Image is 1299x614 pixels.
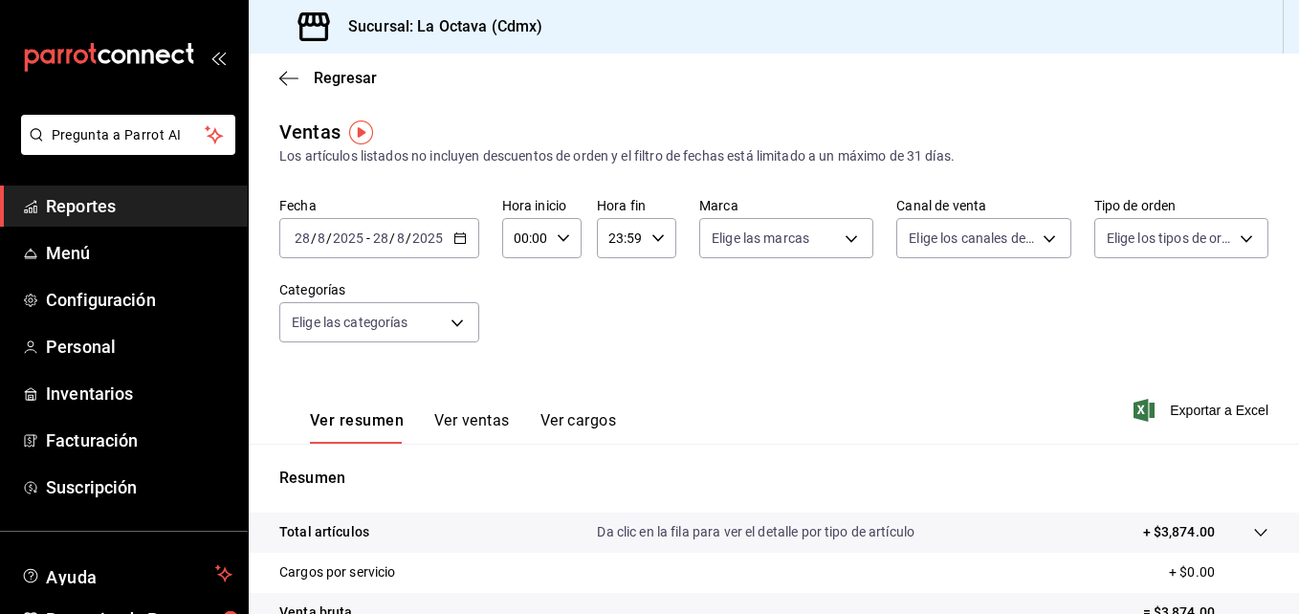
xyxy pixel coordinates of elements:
[411,230,444,246] input: ----
[909,229,1035,248] span: Elige los canales de venta
[52,125,206,145] span: Pregunta a Parrot AI
[1169,562,1268,582] p: + $0.00
[294,230,311,246] input: --
[279,199,479,212] label: Fecha
[21,115,235,155] button: Pregunta a Parrot AI
[1094,199,1268,212] label: Tipo de orden
[46,240,232,266] span: Menú
[13,139,235,159] a: Pregunta a Parrot AI
[46,287,232,313] span: Configuración
[46,428,232,453] span: Facturación
[46,562,208,585] span: Ayuda
[279,283,479,296] label: Categorías
[597,199,676,212] label: Hora fin
[279,562,396,582] p: Cargos por servicio
[1137,399,1268,422] button: Exportar a Excel
[434,411,510,444] button: Ver ventas
[279,146,1268,166] div: Los artículos listados no incluyen descuentos de orden y el filtro de fechas está limitado a un m...
[46,193,232,219] span: Reportes
[279,467,1268,490] p: Resumen
[406,230,411,246] span: /
[314,69,377,87] span: Regresar
[310,411,616,444] div: navigation tabs
[349,121,373,144] img: Tooltip marker
[372,230,389,246] input: --
[279,522,369,542] p: Total artículos
[366,230,370,246] span: -
[310,411,404,444] button: Ver resumen
[597,522,914,542] p: Da clic en la fila para ver el detalle por tipo de artículo
[712,229,809,248] span: Elige las marcas
[326,230,332,246] span: /
[389,230,395,246] span: /
[1107,229,1233,248] span: Elige los tipos de orden
[46,474,232,500] span: Suscripción
[699,199,873,212] label: Marca
[210,50,226,65] button: open_drawer_menu
[292,313,408,332] span: Elige las categorías
[311,230,317,246] span: /
[46,381,232,406] span: Inventarios
[46,334,232,360] span: Personal
[1143,522,1215,542] p: + $3,874.00
[540,411,617,444] button: Ver cargos
[502,199,582,212] label: Hora inicio
[279,118,341,146] div: Ventas
[896,199,1070,212] label: Canal de venta
[332,230,364,246] input: ----
[279,69,377,87] button: Regresar
[317,230,326,246] input: --
[396,230,406,246] input: --
[333,15,542,38] h3: Sucursal: La Octava (Cdmx)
